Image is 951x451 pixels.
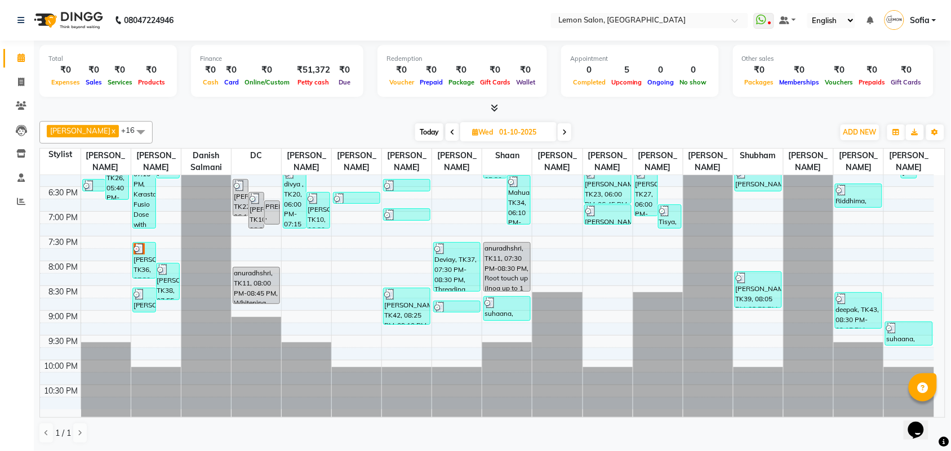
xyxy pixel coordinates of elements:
span: Shubham [734,149,783,163]
div: suhaana, TK41, 09:05 PM-09:35 PM, Nail Cut/ Filing (₹165),Nail Cut/ Filing (₹165) [886,322,932,345]
iframe: chat widget [904,406,940,440]
div: suhaana, TK41, 08:35 PM-09:05 PM, Naturica Repairing Hair wash Below Shoulder (₹770) [484,297,530,320]
div: [PERSON_NAME], TK38, 07:55 PM-08:40 PM, Senior Haircut Men w/o wash (₹880) [157,264,179,300]
div: [PERSON_NAME], TK22, 06:15 PM-06:30 PM, Gel Polish Removal [83,180,105,191]
span: No show [677,78,710,86]
div: 6:30 PM [47,187,81,199]
div: ₹0 [742,64,777,77]
div: 7:00 PM [47,212,81,224]
img: Sofia [885,10,904,30]
span: Expenses [48,78,83,86]
span: 1 / 1 [55,427,71,439]
div: Other sales [742,54,925,64]
span: Packages [742,78,777,86]
span: Due [336,78,353,86]
span: [PERSON_NAME] [432,149,482,175]
div: ₹0 [135,64,168,77]
div: [PERSON_NAME], TK42, 08:25 PM-09:10 PM, Mineral Facial (₹4950) [384,288,430,324]
span: [PERSON_NAME] [131,149,181,175]
span: Services [105,78,135,86]
span: [PERSON_NAME] [382,149,432,175]
b: 08047224946 [124,5,174,36]
div: ₹51,372 [292,64,335,77]
span: Vouchers [823,78,856,86]
div: 8:00 PM [47,261,81,273]
div: Appointment [570,54,710,64]
div: [PERSON_NAME], TK23, 06:45 PM-07:10 PM, [PERSON_NAME] Styling [585,205,631,224]
span: +16 [121,126,143,135]
span: Prepaids [856,78,888,86]
span: Gift Cards [888,78,925,86]
span: [PERSON_NAME] [633,149,683,175]
div: Riddhima, TK32, 06:50 PM-07:05 PM, Threading Upper Lip/ Lower Lip/[GEOGRAPHIC_DATA] (₹85) [384,209,430,220]
div: divya , TK20, 06:30 PM-06:45 PM, Threading Eyebrows (₹110) [334,193,380,203]
span: Today [415,123,443,141]
div: 5 [608,64,645,77]
span: Upcoming [608,78,645,86]
span: Wallet [513,78,538,86]
div: ₹0 [856,64,888,77]
div: 9:30 PM [47,336,81,347]
span: [PERSON_NAME] [282,149,331,175]
span: [PERSON_NAME] [784,149,833,175]
span: Memberships [777,78,823,86]
span: [PERSON_NAME] [583,149,633,175]
span: ADD NEW [843,128,877,136]
div: [PERSON_NAME], TK27, 06:00 PM-07:00 PM, Touch up (Majirel up to 2 inches) (₹2420) [635,167,657,216]
div: ₹0 [513,64,538,77]
span: [PERSON_NAME] [532,149,582,175]
div: [PERSON_NAME], TK23, 06:00 PM-06:45 PM, Master Haircut Men w/o wash [585,167,631,203]
span: [PERSON_NAME] [50,126,110,135]
div: [PERSON_NAME], TK40, 08:25 PM-08:55 PM, Kerastase Fusio Dose with Layering [DEMOGRAPHIC_DATA] (₹3... [133,288,155,312]
div: deepak, TK43, 08:30 PM-09:15 PM, Master Haircut Men w/o wash (₹550) [836,293,882,328]
div: ₹0 [105,64,135,77]
span: Shaan [482,149,532,163]
span: [PERSON_NAME] [683,149,733,175]
div: 0 [677,64,710,77]
span: [PERSON_NAME] [332,149,381,175]
div: [PERSON_NAME], TK24, 06:00 PM-06:30 PM, Kerastase Wash Up to Shoulder (₹715) [735,167,781,191]
div: Redemption [386,54,538,64]
div: [PERSON_NAME], TK36, 07:30 PM-08:15 PM, Senior Haircut Men w/o wash [133,243,155,278]
span: [PERSON_NAME] [834,149,883,175]
div: Stylist [40,149,81,160]
span: Voucher [386,78,417,86]
span: Card [221,78,242,86]
span: DC [232,149,281,163]
span: Sofia [910,15,930,26]
span: Prepaid [417,78,446,86]
div: Tisya, TK35, 06:45 PM-07:15 PM, Kerastase Fusio Dose with Layering [DEMOGRAPHIC_DATA] (₹3300) [659,205,681,228]
span: Gift Cards [477,78,513,86]
div: anuradhshri, TK11, 08:00 PM-08:45 PM, Whitening Pedicure [233,267,279,303]
div: Mahua, TK34, 06:10 PM-07:10 PM, Kerastase Wash Below Shoulder (₹935),Blow Dry Below Shoulder (₹770) [508,176,530,224]
a: x [110,126,115,135]
div: ₹0 [242,64,292,77]
span: Ongoing [645,78,677,86]
div: ₹0 [777,64,823,77]
span: Sales [83,78,105,86]
img: logo [29,5,106,36]
span: Petty cash [295,78,332,86]
div: ₹0 [221,64,242,77]
div: 0 [645,64,677,77]
div: [PERSON_NAME], TK10, 06:30 PM-07:15 PM, [DEMOGRAPHIC_DATA] Haircut (Senior stylist) W/O Hair wash [249,193,264,228]
div: ₹0 [48,64,83,77]
div: Finance [200,54,354,64]
div: 7:30 PM [47,236,81,248]
div: 10:30 PM [42,385,81,397]
span: [PERSON_NAME] [884,149,934,175]
div: ₹0 [477,64,513,77]
div: ₹0 [200,64,221,77]
span: Products [135,78,168,86]
div: Riddhima, TK32, 06:20 PM-06:50 PM, Kerastase Fusio Dose with Layering [DEMOGRAPHIC_DATA] (₹3300) [836,184,882,207]
div: [PERSON_NAME], TK39, 08:05 PM-08:50 PM, Loreal Absolut Wash Up to Waist (₹825) [735,272,781,307]
span: [PERSON_NAME] [81,149,131,175]
div: [PERSON_NAME], TK38, 08:40 PM-08:55 PM, Threading Eyebrow (Men) (₹140) [434,301,480,312]
div: ₹0 [417,64,446,77]
div: Total [48,54,168,64]
div: PREM , TK05, 06:40 PM-07:10 PM, Aroma Oil Foot Reflexology [265,201,279,224]
div: divya , TK20, 06:00 PM-07:15 PM, Kerastase Wash Below Shoulder (₹935),Blow Dry Below Shoulder (₹7... [283,167,306,228]
button: ADD NEW [841,124,879,140]
div: [PERSON_NAME], TK31, 06:15 PM-06:30 PM, Threading Eyebrows [384,180,430,191]
div: ₹0 [386,64,417,77]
